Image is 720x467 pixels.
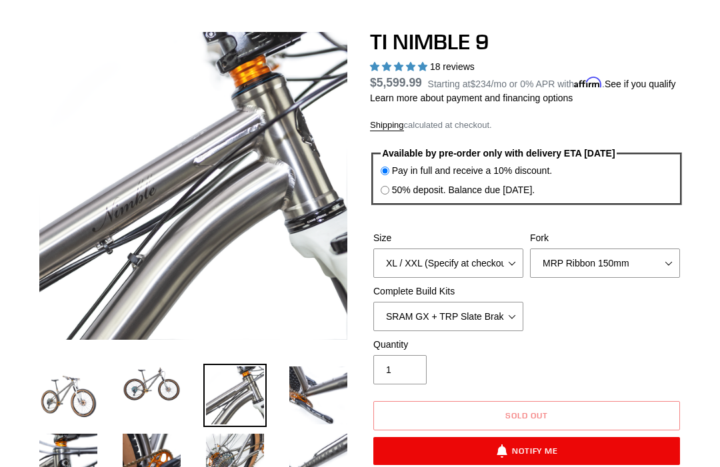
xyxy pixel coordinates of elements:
img: Load image into Gallery viewer, TI NIMBLE 9 [120,364,183,404]
label: Complete Build Kits [373,284,523,298]
span: 18 reviews [430,61,475,72]
label: Pay in full and receive a 10% discount. [392,164,552,178]
div: calculated at checkout. [370,119,683,132]
span: $234 [470,79,491,89]
span: 4.89 stars [370,61,430,72]
img: Load image into Gallery viewer, TI NIMBLE 9 [37,364,100,427]
p: Starting at /mo or 0% APR with . [428,74,676,91]
button: Sold out [373,401,680,430]
span: Affirm [574,77,602,88]
img: Load image into Gallery viewer, TI NIMBLE 9 [287,364,350,427]
a: Shipping [370,120,404,131]
span: Sold out [505,410,548,420]
button: Notify Me [373,437,680,465]
img: Load image into Gallery viewer, TI NIMBLE 9 [203,364,267,427]
h1: TI NIMBLE 9 [370,29,683,55]
a: See if you qualify - Learn more about Affirm Financing (opens in modal) [605,79,676,89]
label: Fork [530,231,680,245]
label: 50% deposit. Balance due [DATE]. [392,183,535,197]
span: $5,599.99 [370,76,422,89]
a: Learn more about payment and financing options [370,93,573,103]
legend: Available by pre-order only with delivery ETA [DATE] [381,147,617,161]
label: Size [373,231,523,245]
label: Quantity [373,338,523,352]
